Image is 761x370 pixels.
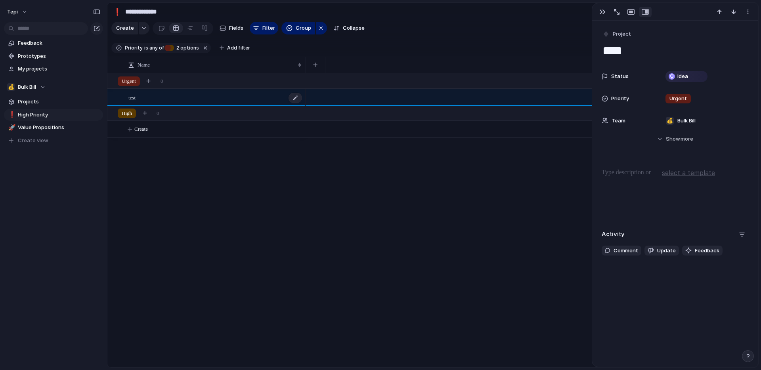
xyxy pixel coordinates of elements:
button: select a template [661,167,716,179]
button: isany of [143,44,165,52]
span: Collapse [343,24,365,32]
button: 2 options [164,44,201,52]
div: ❗ [8,110,14,119]
button: ❗ [7,111,15,119]
span: Priority [125,44,143,51]
span: Feedback [18,39,100,47]
span: Bulk Bill [677,117,696,125]
span: Priority [611,95,629,103]
span: Update [657,247,676,255]
a: Projects [4,96,103,108]
span: Create [134,125,148,133]
button: Create view [4,135,103,147]
span: Urgent [122,77,136,85]
a: ❗High Priority [4,109,103,121]
span: Bulk Bill [18,83,36,91]
span: 2 [174,45,180,51]
span: Name [138,61,150,69]
span: test [128,93,136,102]
span: any of [148,44,164,51]
span: Status [611,72,629,80]
span: Group [296,24,311,32]
span: Show [666,135,680,143]
span: select a template [662,168,715,177]
span: High [122,109,132,117]
button: 💰Bulk Bill [4,81,103,93]
div: ❗ [113,6,122,17]
button: Comment [602,246,641,256]
span: Fields [229,24,243,32]
button: ❗ [111,6,124,18]
button: Filter [250,22,278,34]
span: options [174,44,199,51]
span: Feedback [695,247,719,255]
button: Collapse [330,22,368,34]
h2: Activity [602,230,625,239]
div: 💰 [7,83,15,91]
span: Urgent [669,95,687,103]
span: Projects [18,98,100,106]
a: 🚀Value Propositions [4,122,103,134]
span: Filter [262,24,275,32]
span: High Priority [18,111,100,119]
div: 🚀 [8,123,14,132]
span: Create [116,24,134,32]
span: Team [612,117,625,125]
button: Add filter [215,42,255,53]
span: Project [613,30,631,38]
span: 0 [157,109,159,117]
span: Create view [18,137,48,145]
span: 0 [161,77,163,85]
button: Group [281,22,315,34]
a: Feedback [4,37,103,49]
span: tapi [7,8,18,16]
button: Feedback [682,246,723,256]
span: Prototypes [18,52,100,60]
button: Fields [216,22,247,34]
a: My projects [4,63,103,75]
span: Value Propositions [18,124,100,132]
span: Add filter [227,44,250,51]
button: 🚀 [7,124,15,132]
span: Idea [677,72,688,80]
button: Update [644,246,679,256]
button: tapi [4,6,32,18]
span: My projects [18,65,100,73]
div: 💰 [666,117,674,125]
a: Prototypes [4,50,103,62]
span: Comment [614,247,638,255]
span: more [681,135,693,143]
span: is [144,44,148,51]
button: Showmore [602,132,748,146]
button: Create [111,22,138,34]
button: Project [601,29,633,40]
